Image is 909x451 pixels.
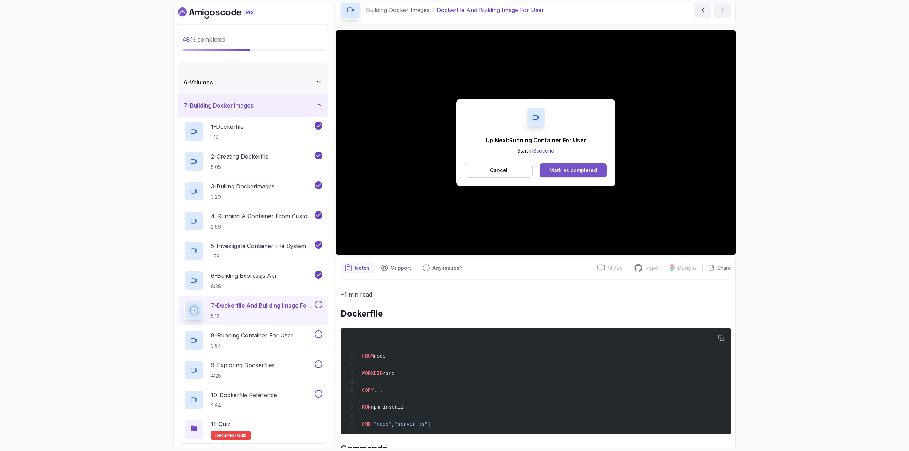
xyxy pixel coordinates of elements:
p: 2:56 [211,223,313,230]
p: 2:34 [211,402,277,409]
span: node [374,353,386,359]
p: Start in [486,147,586,154]
p: 5 - Investigate Container File System [211,242,306,250]
span: npm install [371,405,403,410]
span: FROM [362,353,374,359]
button: 2-Creating Dockerfile5:05 [184,152,322,171]
button: 6-Buliding Expressjs Api8:39 [184,271,322,291]
button: Share [702,264,731,271]
button: next content [714,1,731,18]
div: Mark as completed [549,167,597,174]
button: Support button [377,262,415,274]
p: Dockerfile And Building Image For User [437,6,544,14]
p: Slides [608,264,622,271]
p: 6 - Buliding Expressjs Api [211,271,276,280]
p: 1 - Dockerfile [211,122,244,131]
span: ] [428,422,430,427]
p: 10 - Dockerfile Reference [211,391,277,399]
span: /src [383,370,395,376]
p: 3 - Builing Dockerimages [211,182,274,191]
p: 3:20 [211,193,274,200]
span: 48 % [183,36,196,43]
button: 7-Building Docker Images [178,94,328,117]
button: Mark as completed [540,163,607,177]
span: COPY [362,387,374,393]
p: Up Next: Running Container For User [486,136,586,144]
button: Cancel [465,163,533,178]
button: 1-Dockerfile1:16 [184,122,322,142]
h3: 7 - Building Docker Images [184,101,254,110]
span: "node" [374,422,392,427]
p: 1:16 [211,134,244,141]
button: notes button [341,262,374,274]
button: 9-Exploring Dockerfiles4:25 [184,360,322,380]
p: 8 - Running Container For User [211,331,293,340]
p: 1:58 [211,253,306,260]
span: [ [371,422,374,427]
iframe: 7 - Dockerfile and Building image for user-api [336,30,736,255]
p: 11 - Quiz [211,420,230,428]
span: WORKDIR [362,370,383,376]
p: 3:54 [211,342,293,350]
p: 9 - Exploring Dockerfiles [211,361,275,369]
p: 4 - Running A Container From Custom Image [211,212,313,220]
span: "server.js" [394,422,427,427]
span: , [392,422,394,427]
span: CMD [362,422,371,427]
span: Required- [215,433,237,438]
button: 11-QuizRequired-quiz [184,420,322,440]
a: Dashboard [178,7,272,19]
span: RUN [362,405,371,410]
p: Cancel [490,167,507,174]
button: 6-Volumes [178,71,328,94]
button: 8-Running Container For User3:54 [184,330,322,350]
p: Designs [678,264,697,271]
p: 8:39 [211,283,276,290]
p: 5:12 [211,313,313,320]
button: Feedback button [418,262,467,274]
p: 5:05 [211,164,268,171]
button: previous content [694,1,711,18]
span: 8 second [533,148,554,154]
p: Building Docker Images [366,6,430,14]
p: Repo [646,264,658,271]
span: quiz [237,433,246,438]
p: Notes [355,264,370,271]
h2: Dockerfile [341,308,731,319]
button: 10-Dockerfile Reference2:34 [184,390,322,410]
h3: 6 - Volumes [184,78,213,87]
span: . . [374,387,383,393]
p: Any issues? [432,264,462,271]
span: completed [183,36,225,43]
button: 7-Dockerfile And Building Image For User5:12 [184,301,322,320]
button: 5-Investigate Container File System1:58 [184,241,322,261]
button: 4-Running A Container From Custom Image2:56 [184,211,322,231]
p: Support [391,264,411,271]
p: Share [717,264,731,271]
p: 2 - Creating Dockerfile [211,152,268,161]
button: 3-Builing Dockerimages3:20 [184,181,322,201]
p: ~1 min read [341,290,731,299]
p: 4:25 [211,372,275,379]
p: 7 - Dockerfile And Building Image For User [211,301,313,310]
